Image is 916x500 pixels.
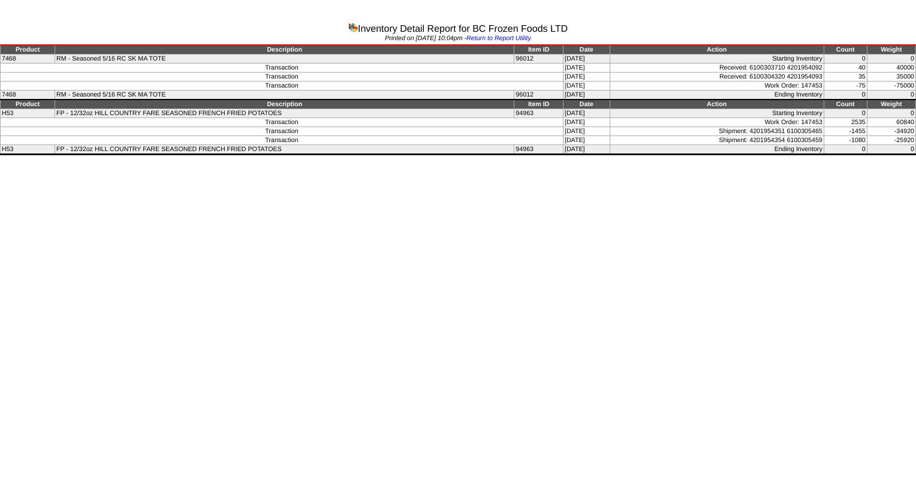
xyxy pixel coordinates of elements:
[824,109,867,118] td: 0
[55,145,514,155] td: FP - 12/32oz HILL COUNTRY FARE SEASONED FRENCH FRIED POTATOES
[563,109,610,118] td: [DATE]
[824,145,867,155] td: 0
[1,82,564,91] td: Transaction
[1,73,564,82] td: Transaction
[867,100,915,109] td: Weight
[610,118,824,127] td: Work Order: 147453
[867,118,915,127] td: 60840
[1,136,564,145] td: Transaction
[514,55,564,64] td: 96012
[563,118,610,127] td: [DATE]
[563,64,610,73] td: [DATE]
[514,100,564,109] td: Item ID
[867,109,915,118] td: 0
[610,145,824,155] td: Ending Inventory
[1,100,55,109] td: Product
[55,109,514,118] td: FP - 12/32oz HILL COUNTRY FARE SEASONED FRENCH FRIED POTATOES
[610,73,824,82] td: Received: 6100304320 4201954093
[867,127,915,136] td: -34920
[514,145,564,155] td: 94963
[563,55,610,64] td: [DATE]
[563,100,610,109] td: Date
[867,45,915,55] td: Weight
[55,45,514,55] td: Description
[610,100,824,109] td: Action
[610,136,824,145] td: Shipment: 4201954354 6100305459
[867,55,915,64] td: 0
[824,118,867,127] td: 2535
[563,82,610,91] td: [DATE]
[867,73,915,82] td: 35000
[55,91,514,100] td: RM - Seasoned 5/16 RC SK MA TOTE
[563,91,610,100] td: [DATE]
[610,64,824,73] td: Received: 6100303710 4201954092
[466,35,531,42] a: Return to Report Utility
[610,91,824,100] td: Ending Inventory
[824,73,867,82] td: 35
[824,55,867,64] td: 0
[824,82,867,91] td: -75
[514,109,564,118] td: 94963
[1,127,564,136] td: Transaction
[610,55,824,64] td: Starting Inventory
[55,55,514,64] td: RM - Seasoned 5/16 RC SK MA TOTE
[824,100,867,109] td: Count
[563,145,610,155] td: [DATE]
[610,127,824,136] td: Shipment: 4201954351 6100305465
[563,73,610,82] td: [DATE]
[824,45,867,55] td: Count
[563,45,610,55] td: Date
[514,91,564,100] td: 96012
[824,64,867,73] td: 40
[867,136,915,145] td: -25920
[1,91,55,100] td: 7468
[563,136,610,145] td: [DATE]
[867,91,915,100] td: 0
[563,127,610,136] td: [DATE]
[610,109,824,118] td: Starting Inventory
[867,82,915,91] td: -75000
[824,127,867,136] td: -1455
[1,45,55,55] td: Product
[824,91,867,100] td: 0
[867,145,915,155] td: 0
[610,45,824,55] td: Action
[1,55,55,64] td: 7468
[1,145,55,155] td: H53
[1,64,564,73] td: Transaction
[514,45,564,55] td: Item ID
[610,82,824,91] td: Work Order: 147453
[348,22,358,32] img: graph.gif
[1,118,564,127] td: Transaction
[824,136,867,145] td: -1080
[55,100,514,109] td: Description
[1,109,55,118] td: H53
[867,64,915,73] td: 40000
